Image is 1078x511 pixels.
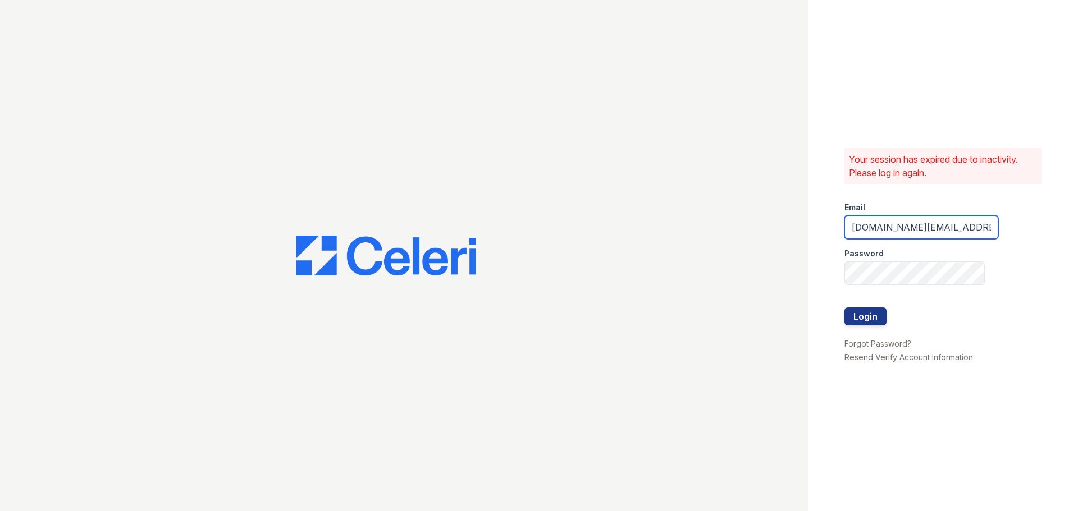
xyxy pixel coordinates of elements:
p: Your session has expired due to inactivity. Please log in again. [849,153,1038,179]
label: Password [844,248,884,259]
a: Forgot Password? [844,339,911,348]
img: CE_Logo_Blue-a8612792a0a2168367f1c8372b55b34899dd931a85d93a1a3d3e32e68fde9ad4.png [296,236,476,276]
label: Email [844,202,865,213]
a: Resend Verify Account Information [844,352,973,362]
button: Login [844,307,887,325]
